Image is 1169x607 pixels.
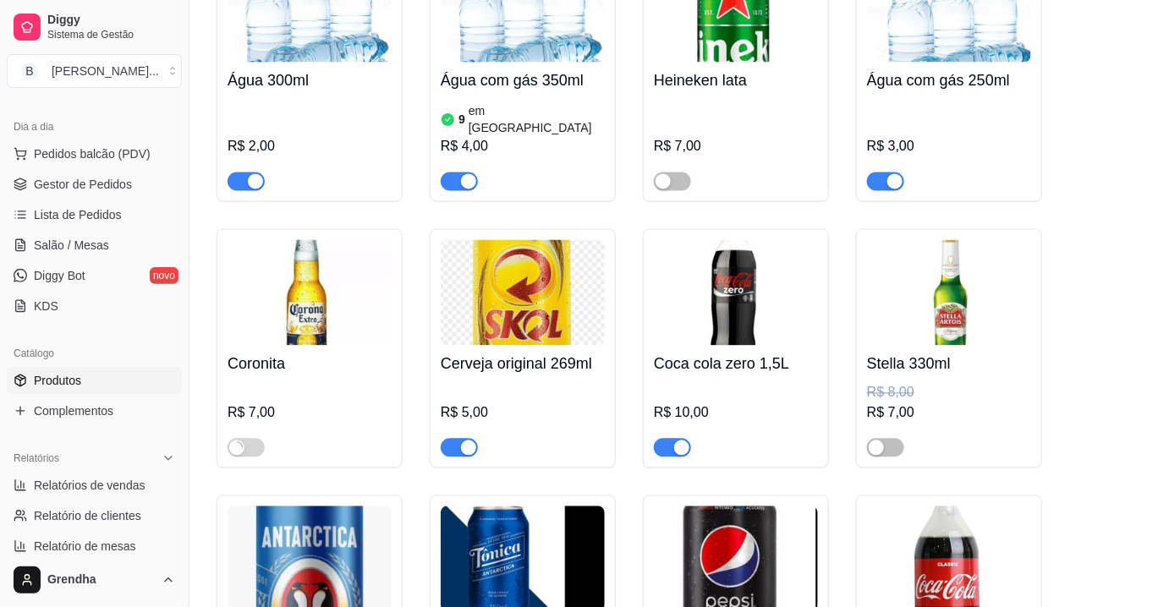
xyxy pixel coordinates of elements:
img: product-image [867,240,1031,346]
span: Grendha [47,572,155,588]
a: Relatório de clientes [7,502,182,529]
a: Diggy Botnovo [7,262,182,289]
img: product-image [228,240,392,346]
article: 9 [458,112,465,129]
span: KDS [34,298,58,314]
span: Diggy Bot [34,267,85,284]
h4: Água com gás 250ml [867,69,1031,93]
a: Lista de Pedidos [7,201,182,228]
article: em [GEOGRAPHIC_DATA] [469,103,605,137]
span: Sistema de Gestão [47,28,175,41]
h4: Água com gás 350ml [441,69,605,93]
span: Diggy [47,13,175,28]
a: Gestor de Pedidos [7,171,182,198]
div: R$ 5,00 [441,403,605,424]
div: R$ 7,00 [228,403,392,424]
a: DiggySistema de Gestão [7,7,182,47]
h4: Coronita [228,353,392,376]
img: product-image [441,240,605,346]
button: Pedidos balcão (PDV) [7,140,182,167]
span: loading [230,440,244,455]
span: Pedidos balcão (PDV) [34,145,151,162]
a: Relatório de mesas [7,533,182,560]
h4: Stella 330ml [867,353,1031,376]
span: Produtos [34,372,81,389]
span: Complementos [34,402,113,419]
div: Catálogo [7,340,182,367]
h4: Cerveja original 269ml [441,353,605,376]
a: KDS [7,293,182,320]
a: Complementos [7,397,182,424]
span: Relatórios [14,451,59,465]
img: product-image [654,240,818,346]
span: Relatório de clientes [34,507,141,524]
button: Select a team [7,54,182,88]
div: R$ 8,00 [867,383,1031,403]
div: [PERSON_NAME] ... [52,63,159,79]
div: R$ 3,00 [867,137,1031,157]
a: Produtos [7,367,182,394]
div: R$ 2,00 [228,137,392,157]
span: Relatórios de vendas [34,477,145,494]
div: R$ 10,00 [654,403,818,424]
span: Lista de Pedidos [34,206,122,223]
h4: Água 300ml [228,69,392,93]
div: R$ 4,00 [441,137,605,157]
h4: Coca cola zero 1,5L [654,353,818,376]
span: Relatório de mesas [34,538,136,555]
a: Relatórios de vendas [7,472,182,499]
span: Gestor de Pedidos [34,176,132,193]
div: Dia a dia [7,113,182,140]
span: Salão / Mesas [34,237,109,254]
a: Salão / Mesas [7,232,182,259]
div: R$ 7,00 [654,137,818,157]
h4: Heineken lata [654,69,818,93]
span: B [21,63,38,79]
button: Grendha [7,560,182,600]
div: R$ 7,00 [867,403,1031,424]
